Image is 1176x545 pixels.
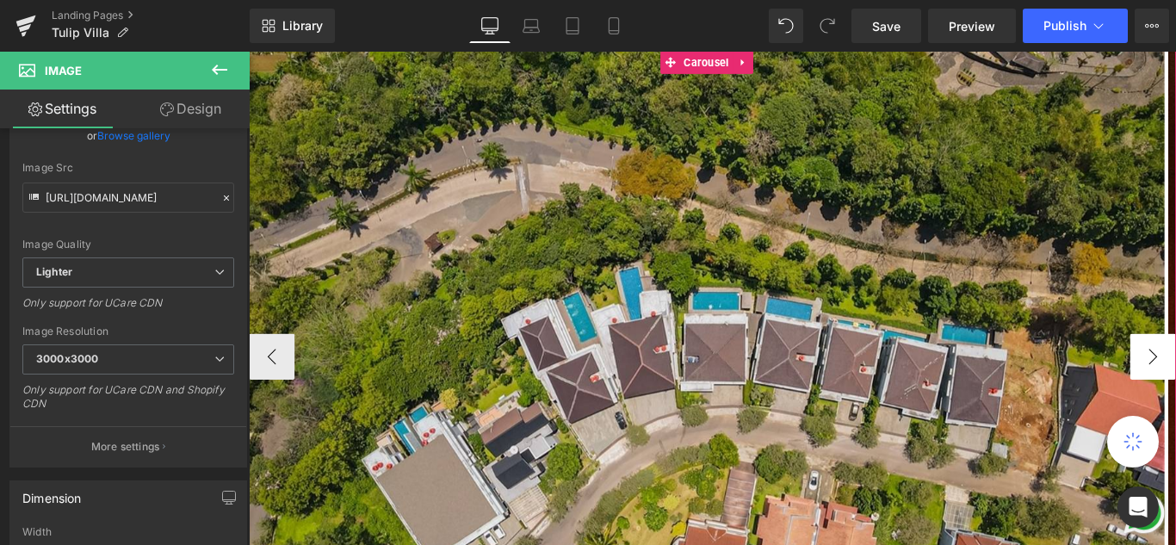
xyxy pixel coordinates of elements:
a: Browse gallery [97,121,170,151]
span: Save [872,17,901,35]
div: Only support for UCare CDN and Shopify CDN [22,383,234,422]
a: Tablet [552,9,593,43]
a: Laptop [511,9,552,43]
button: Undo [769,9,803,43]
button: More settings [10,426,246,467]
div: Image Quality [22,238,234,251]
span: Library [282,18,323,34]
span: Tulip Villa [52,26,109,40]
div: Only support for UCare CDN [22,296,234,321]
span: Publish [1043,19,1086,33]
b: Lighter [36,265,72,278]
button: Redo [810,9,845,43]
p: More settings [91,439,160,455]
b: 3000x3000 [36,352,98,365]
a: Preview [928,9,1016,43]
a: Design [128,90,253,128]
div: Dimension [22,481,82,505]
a: Mobile [593,9,634,43]
div: Width [22,526,234,538]
input: Link [22,183,234,213]
span: Preview [949,17,995,35]
div: Image Resolution [22,325,234,338]
span: Image [45,64,82,77]
a: New Library [250,9,335,43]
button: Publish [1023,9,1128,43]
div: Open Intercom Messenger [1117,486,1159,528]
div: or [22,127,234,145]
div: Image Src [22,162,234,174]
a: Desktop [469,9,511,43]
button: More [1135,9,1169,43]
a: Landing Pages [52,9,250,22]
